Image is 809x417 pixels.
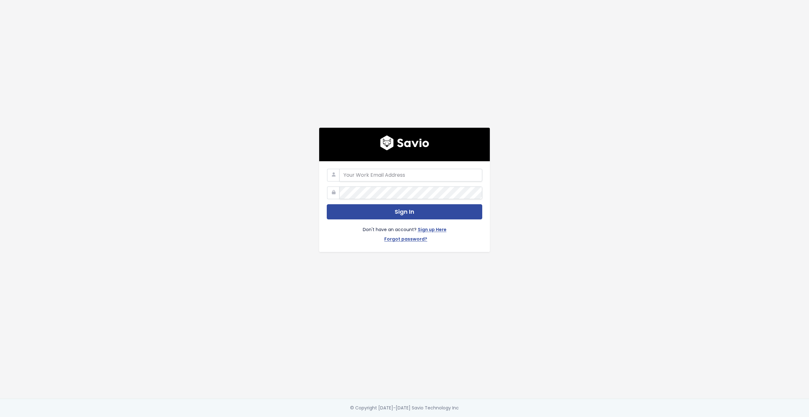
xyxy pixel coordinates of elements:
div: Don't have an account? [327,219,482,244]
a: Forgot password? [384,235,427,244]
input: Your Work Email Address [339,169,482,181]
button: Sign In [327,204,482,220]
div: © Copyright [DATE]-[DATE] Savio Technology Inc [350,404,459,412]
img: logo600x187.a314fd40982d.png [380,135,429,150]
a: Sign up Here [418,226,447,235]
